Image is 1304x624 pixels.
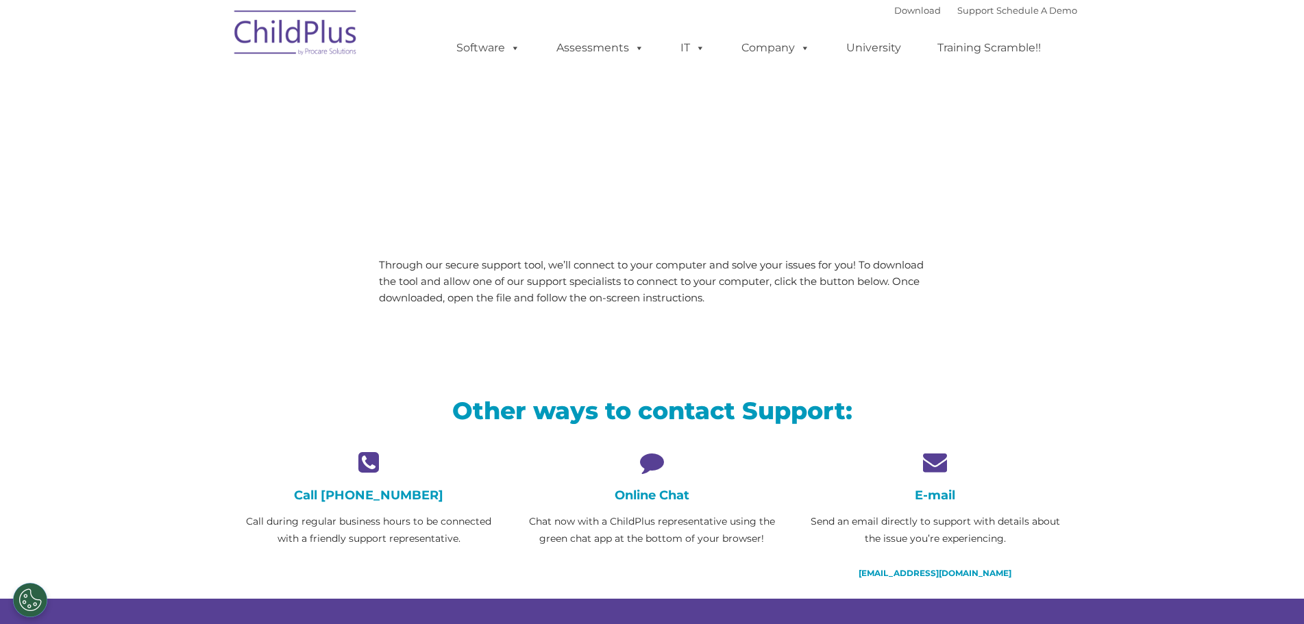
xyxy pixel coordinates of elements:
p: Call during regular business hours to be connected with a friendly support representative. [238,513,500,547]
a: Assessments [543,34,658,62]
h4: E-mail [804,488,1066,503]
a: IT [667,34,719,62]
font: | [894,5,1077,16]
a: Download [894,5,941,16]
p: Through our secure support tool, we’ll connect to your computer and solve your issues for you! To... [379,257,925,306]
a: Software [443,34,534,62]
button: Cookies Settings [13,583,47,617]
h4: Call [PHONE_NUMBER] [238,488,500,503]
h4: Online Chat [521,488,783,503]
a: Training Scramble!! [924,34,1055,62]
p: Send an email directly to support with details about the issue you’re experiencing. [804,513,1066,547]
h2: Other ways to contact Support: [238,395,1067,426]
p: Chat now with a ChildPlus representative using the green chat app at the bottom of your browser! [521,513,783,547]
a: Schedule A Demo [996,5,1077,16]
a: Support [957,5,994,16]
a: [EMAIL_ADDRESS][DOMAIN_NAME] [859,568,1011,578]
a: Company [728,34,824,62]
span: LiveSupport with SplashTop [238,99,750,140]
img: ChildPlus by Procare Solutions [227,1,365,69]
a: University [833,34,915,62]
